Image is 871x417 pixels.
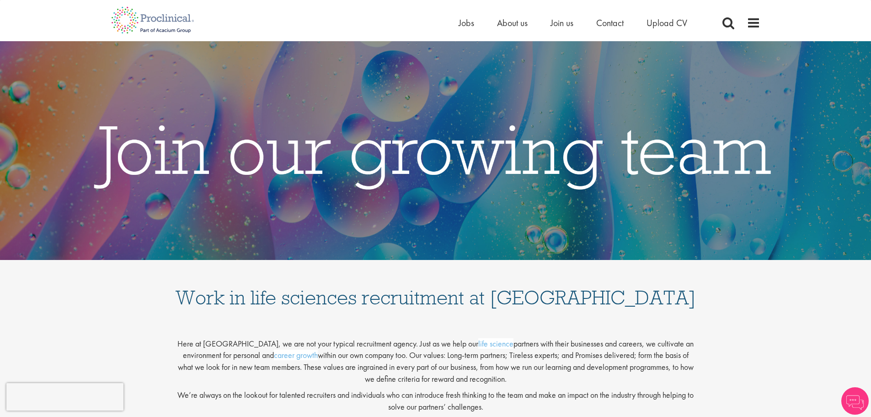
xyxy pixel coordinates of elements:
img: Chatbot [841,387,869,415]
a: Contact [596,17,624,29]
a: Jobs [459,17,474,29]
p: We’re always on the lookout for talented recruiters and individuals who can introduce fresh think... [175,389,696,412]
a: Upload CV [647,17,687,29]
a: life science [478,338,513,349]
a: Join us [550,17,573,29]
iframe: reCAPTCHA [6,383,123,411]
p: Here at [GEOGRAPHIC_DATA], we are not your typical recruitment agency. Just as we help our partne... [175,330,696,385]
a: About us [497,17,528,29]
a: career growth [274,350,318,360]
h1: Work in life sciences recruitment at [GEOGRAPHIC_DATA] [175,269,696,308]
